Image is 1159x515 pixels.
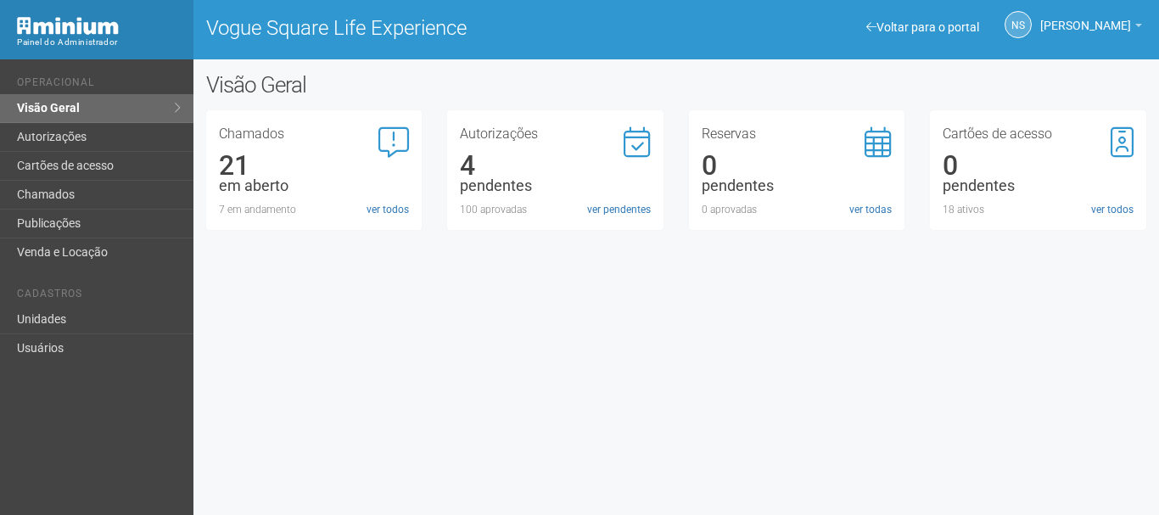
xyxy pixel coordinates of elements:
[17,35,181,50] div: Painel do Administrador
[1040,21,1142,35] a: [PERSON_NAME]
[460,158,651,173] div: 4
[702,202,893,217] div: 0 aprovadas
[943,202,1134,217] div: 18 ativos
[943,158,1134,173] div: 0
[206,72,583,98] h2: Visão Geral
[460,178,651,193] div: pendentes
[17,76,181,94] li: Operacional
[219,158,410,173] div: 21
[17,17,119,35] img: Minium
[219,178,410,193] div: em aberto
[1040,3,1131,32] span: Nicolle Silva
[702,127,893,141] h3: Reservas
[1005,11,1032,38] a: NS
[367,202,409,217] a: ver todos
[17,288,181,305] li: Cadastros
[1091,202,1134,217] a: ver todos
[587,202,651,217] a: ver pendentes
[219,202,410,217] div: 7 em andamento
[849,202,892,217] a: ver todas
[219,127,410,141] h3: Chamados
[702,178,893,193] div: pendentes
[943,127,1134,141] h3: Cartões de acesso
[866,20,979,34] a: Voltar para o portal
[206,17,663,39] h1: Vogue Square Life Experience
[702,158,893,173] div: 0
[943,178,1134,193] div: pendentes
[460,202,651,217] div: 100 aprovadas
[460,127,651,141] h3: Autorizações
